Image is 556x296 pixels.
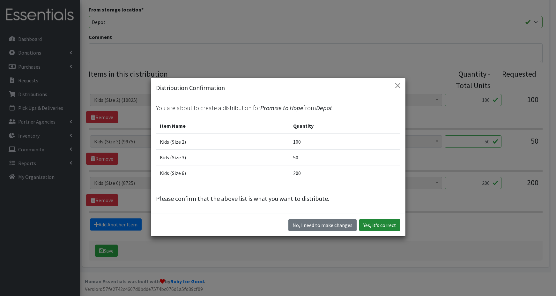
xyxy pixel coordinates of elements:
td: Kids (Size 2) [156,134,290,150]
h5: Distribution Confirmation [156,83,225,93]
button: Close [393,80,403,91]
span: Depot [316,104,332,112]
td: 200 [289,165,400,181]
p: You are about to create a distribution for from [156,103,400,113]
td: 100 [289,134,400,150]
td: Kids (Size 3) [156,149,290,165]
span: Promise to Hope [260,104,303,112]
button: No I need to make changes [288,219,357,231]
p: Please confirm that the above list is what you want to distribute. [156,194,400,203]
td: 50 [289,149,400,165]
button: Yes, it's correct [359,219,400,231]
th: Quantity [289,118,400,134]
th: Item Name [156,118,290,134]
td: Kids (Size 6) [156,165,290,181]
